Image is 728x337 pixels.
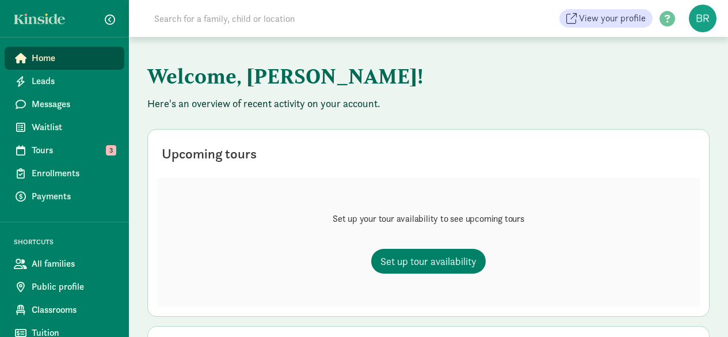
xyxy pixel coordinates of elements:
[5,47,124,70] a: Home
[5,252,124,275] a: All families
[162,143,257,164] div: Upcoming tours
[147,55,710,97] h1: Welcome, [PERSON_NAME]!
[32,190,115,203] span: Payments
[106,145,116,156] span: 3
[5,298,124,321] a: Classrooms
[32,97,115,111] span: Messages
[5,162,124,185] a: Enrollments
[32,280,115,294] span: Public profile
[5,275,124,298] a: Public profile
[147,97,710,111] p: Here's an overview of recent activity on your account.
[5,70,124,93] a: Leads
[32,74,115,88] span: Leads
[333,212,524,226] p: Set up your tour availability to see upcoming tours
[5,185,124,208] a: Payments
[32,166,115,180] span: Enrollments
[5,93,124,116] a: Messages
[5,139,124,162] a: Tours 3
[32,51,115,65] span: Home
[579,12,646,25] span: View your profile
[5,116,124,139] a: Waitlist
[371,249,486,274] a: Set up tour availability
[380,253,477,269] span: Set up tour availability
[559,9,653,28] a: View your profile
[32,120,115,134] span: Waitlist
[32,303,115,317] span: Classrooms
[32,143,115,157] span: Tours
[670,282,728,337] iframe: Chat Widget
[147,7,470,30] input: Search for a family, child or location
[32,257,115,271] span: All families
